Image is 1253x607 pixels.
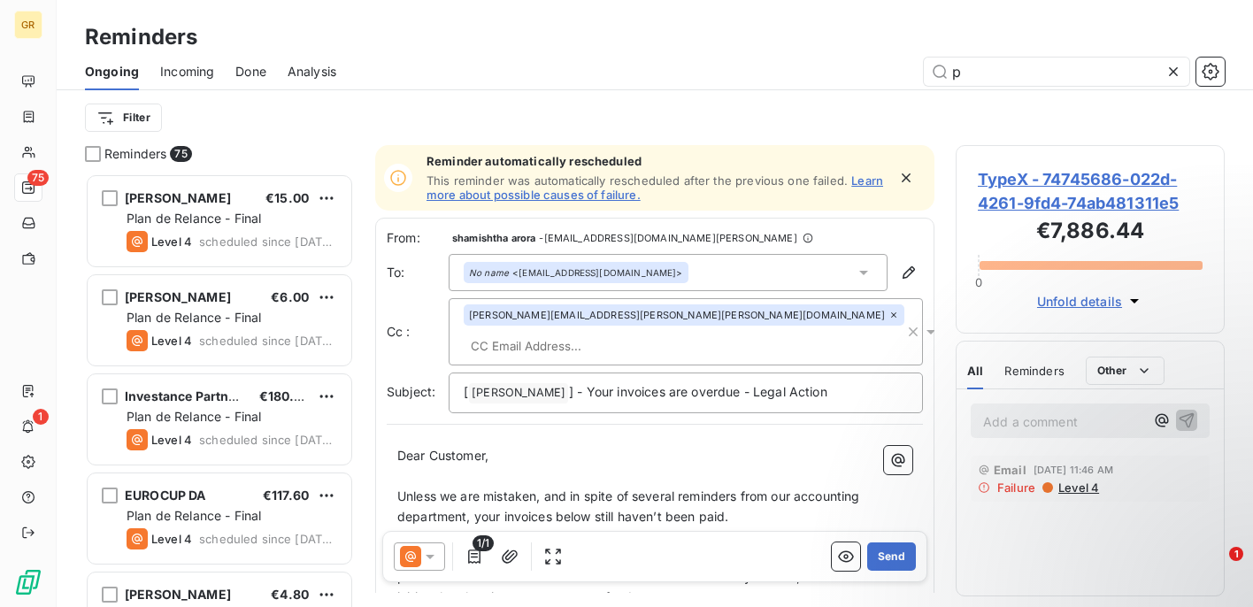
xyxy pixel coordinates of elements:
span: scheduled since [DATE] days [199,532,337,546]
button: Filter [85,104,162,132]
span: €117.60 [263,488,309,503]
span: 0 [975,275,982,289]
span: Plan de Relance - Final [127,310,261,325]
span: Investance Partners [125,388,249,403]
a: 75 [14,173,42,202]
span: Plan de Relance - Final [127,409,261,424]
button: Unfold details [1032,291,1149,311]
span: scheduled since [DATE] days [199,334,337,348]
span: scheduled since [DATE] days [199,433,337,447]
span: This reminder was automatically rescheduled after the previous one failed. [427,173,848,188]
em: No name [469,266,509,279]
div: GR [14,11,42,39]
button: Other [1086,357,1165,385]
div: grid [85,173,354,607]
span: ] - Your invoices are overdue - Legal Action [569,384,827,399]
span: Level 4 [151,433,192,447]
span: 1 [33,409,49,425]
span: Unfold details [1037,292,1122,311]
span: [PERSON_NAME] [125,289,231,304]
input: Search [924,58,1189,86]
div: <[EMAIL_ADDRESS][DOMAIN_NAME]> [469,266,683,279]
img: Logo LeanPay [14,568,42,596]
span: Reminders [1004,364,1064,378]
span: [PERSON_NAME] [469,383,568,403]
span: 75 [27,170,49,186]
span: Plan de Relance - Final [127,508,261,523]
h3: €7,886.44 [978,215,1203,250]
span: Analysis [288,63,336,81]
span: Reminders [104,145,166,163]
iframe: Intercom notifications message [899,435,1253,559]
span: Level 4 [151,532,192,546]
span: Subject: [387,384,435,399]
span: [PERSON_NAME][EMAIL_ADDRESS][PERSON_NAME][PERSON_NAME][DOMAIN_NAME] [469,310,885,320]
span: scheduled since [DATE] days [199,234,337,249]
span: Plan de Relance - Final [127,211,261,226]
span: €180.00 [259,388,311,403]
span: TypeX - 74745686-022d-4261-9fd4-74ab481311e5 [978,167,1203,215]
span: EUROCUP DA [125,488,206,503]
span: €6.00 [271,289,309,304]
span: - [EMAIL_ADDRESS][DOMAIN_NAME][PERSON_NAME] [539,233,796,243]
span: From: [387,229,449,247]
span: [PERSON_NAME] [125,587,231,602]
span: €4.80 [271,587,309,602]
button: Send [867,542,916,571]
h3: Reminders [85,21,197,53]
span: Reminder automatically rescheduled [427,154,887,168]
span: Dear Customer, [397,448,488,463]
span: Incoming [160,63,214,81]
span: Unless we are mistaken, and in spite of several reminders from our accounting department, your in... [397,488,864,524]
span: Ongoing [85,63,139,81]
span: 1 [1229,547,1243,561]
span: [PERSON_NAME] [125,190,231,205]
span: [ [464,384,468,399]
iframe: Intercom live chat [1193,547,1235,589]
label: Cc : [387,323,449,341]
span: 75 [170,146,191,162]
span: Done [235,63,266,81]
span: Level 4 [151,334,192,348]
a: Learn more about possible causes of failure. [427,173,883,202]
span: €15.00 [265,190,309,205]
span: All [967,364,983,378]
label: To: [387,264,449,281]
span: Level 4 [151,234,192,249]
input: CC Email Address... [464,333,668,359]
span: 1/1 [473,535,494,551]
span: shamishtha arora [452,233,535,243]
